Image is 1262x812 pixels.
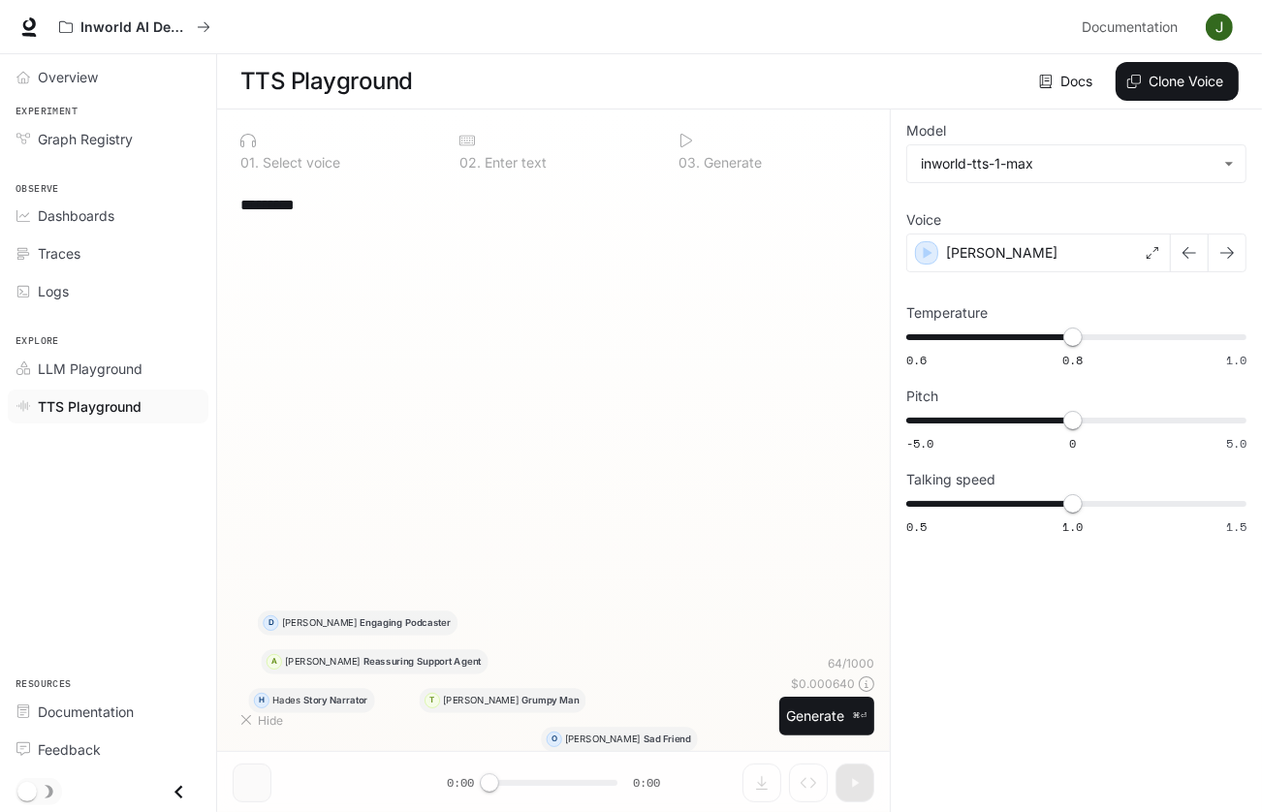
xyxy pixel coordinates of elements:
[268,649,281,674] div: A
[259,156,340,170] p: Select voice
[906,390,938,403] p: Pitch
[700,156,762,170] p: Generate
[946,243,1057,263] p: [PERSON_NAME]
[420,688,586,713] button: T[PERSON_NAME]Grumpy Man
[906,124,946,138] p: Model
[38,243,80,264] span: Traces
[678,156,700,170] p: 0 3 .
[8,352,208,386] a: LLM Playground
[906,435,933,452] span: -5.0
[548,727,561,752] div: O
[565,734,641,744] p: [PERSON_NAME]
[240,62,413,101] h1: TTS Playground
[360,618,451,628] p: Engaging Podcaster
[38,739,101,760] span: Feedback
[8,390,208,423] a: TTS Playground
[38,281,69,301] span: Logs
[1116,62,1239,101] button: Clone Voice
[8,122,208,156] a: Graph Registry
[8,60,208,94] a: Overview
[261,649,488,674] button: A[PERSON_NAME]Reassuring Support Agent
[906,473,995,486] p: Talking speed
[1206,14,1233,41] img: User avatar
[248,688,374,713] button: HHadesStory Narrator
[1035,62,1100,101] a: Docs
[906,306,988,320] p: Temperature
[1062,352,1083,368] span: 0.8
[255,688,268,713] div: H
[272,696,300,705] p: Hades
[80,19,189,36] p: Inworld AI Demos
[481,156,547,170] p: Enter text
[644,734,691,744] p: Sad Friend
[907,145,1246,182] div: inworld-tts-1-max
[459,156,481,170] p: 0 2 .
[906,213,941,227] p: Voice
[157,772,201,812] button: Close drawer
[8,695,208,729] a: Documentation
[521,696,579,705] p: Grumpy Man
[1226,435,1246,452] span: 5.0
[363,657,482,667] p: Reassuring Support Agent
[1226,518,1246,535] span: 1.5
[906,518,927,535] span: 0.5
[1082,16,1178,40] span: Documentation
[1226,352,1246,368] span: 1.0
[285,657,361,667] p: [PERSON_NAME]
[258,610,457,636] button: D[PERSON_NAME]Engaging Podcaster
[38,205,114,226] span: Dashboards
[8,236,208,270] a: Traces
[38,702,134,722] span: Documentation
[38,67,98,87] span: Overview
[303,696,367,705] p: Story Narrator
[282,618,358,628] p: [PERSON_NAME]
[233,704,295,735] button: Hide
[8,733,208,766] a: Feedback
[38,129,133,149] span: Graph Registry
[8,274,208,308] a: Logs
[1200,8,1239,47] button: User avatar
[240,156,259,170] p: 0 1 .
[1069,435,1076,452] span: 0
[38,359,142,379] span: LLM Playground
[779,697,875,736] button: Generate⌘⏎
[1074,8,1192,47] a: Documentation
[791,675,855,692] p: $ 0.000640
[541,727,698,752] button: O[PERSON_NAME]Sad Friend
[1062,518,1083,535] span: 1.0
[426,688,439,713] div: T
[8,199,208,233] a: Dashboards
[443,696,519,705] p: [PERSON_NAME]
[906,352,927,368] span: 0.6
[50,8,219,47] button: All workspaces
[921,154,1215,173] div: inworld-tts-1-max
[17,780,37,801] span: Dark mode toggle
[264,610,277,636] div: D
[853,710,868,722] p: ⌘⏎
[38,396,142,417] span: TTS Playground
[828,655,874,671] p: 64 / 1000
